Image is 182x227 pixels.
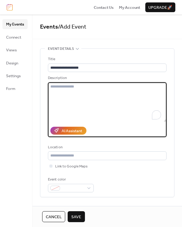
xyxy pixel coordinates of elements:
span: Form [6,86,15,92]
span: My Events [6,21,24,27]
a: Views [2,45,28,55]
a: Settings [2,71,28,81]
div: Title [48,56,165,62]
textarea: To enrich screen reader interactions, please activate Accessibility in Grammarly extension settings [48,82,167,122]
span: Settings [6,73,21,79]
div: Description [48,75,165,81]
a: My Account [119,4,140,10]
div: AI Assistant [62,128,82,134]
button: AI Assistant [50,127,86,135]
span: Date and time [48,205,74,211]
span: Save [71,214,81,220]
button: Upgrade🚀 [145,2,175,12]
a: Connect [2,32,28,42]
a: Events [40,21,58,33]
span: Views [6,47,17,53]
span: Design [6,60,18,66]
span: Link to Google Maps [55,163,88,170]
span: Connect [6,34,21,40]
a: My Events [2,19,28,29]
div: Event color [48,177,93,183]
span: Contact Us [94,5,114,11]
span: Event details [48,46,74,52]
span: My Account [119,5,140,11]
a: Design [2,58,28,68]
a: Form [2,84,28,93]
span: / Add Event [58,21,86,33]
img: logo [7,4,13,11]
span: Upgrade 🚀 [148,5,172,11]
div: Location [48,144,165,150]
button: Save [68,211,85,222]
span: Cancel [46,214,62,220]
a: Contact Us [94,4,114,10]
button: Cancel [42,211,65,222]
